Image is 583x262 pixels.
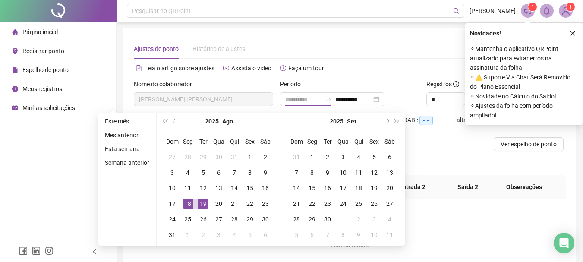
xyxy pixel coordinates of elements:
[369,183,379,193] div: 19
[554,233,574,253] div: Open Intercom Messenger
[198,183,208,193] div: 12
[227,180,242,196] td: 2025-08-14
[335,196,351,211] td: 2025-09-24
[227,149,242,165] td: 2025-07-31
[12,48,18,54] span: environment
[214,199,224,209] div: 20
[164,149,180,165] td: 2025-07-27
[353,214,364,224] div: 2
[231,65,271,72] span: Assista o vídeo
[288,65,324,72] span: Faça um tour
[335,211,351,227] td: 2025-10-01
[304,227,320,243] td: 2025-10-06
[384,230,395,240] div: 11
[366,227,382,243] td: 2025-10-10
[260,199,271,209] div: 23
[369,214,379,224] div: 3
[258,180,273,196] td: 2025-08-16
[45,246,54,255] span: instagram
[501,139,557,149] span: Ver espelho de ponto
[205,113,219,130] button: year panel
[22,104,75,111] span: Minhas solicitações
[382,211,397,227] td: 2025-10-04
[304,134,320,149] th: Seg
[198,199,208,209] div: 19
[183,183,193,193] div: 11
[338,214,348,224] div: 1
[335,134,351,149] th: Qua
[392,113,402,130] button: super-next-year
[353,152,364,162] div: 4
[382,227,397,243] td: 2025-10-11
[180,149,195,165] td: 2025-07-28
[144,65,214,72] span: Leia o artigo sobre ajustes
[245,183,255,193] div: 15
[384,183,395,193] div: 20
[351,227,366,243] td: 2025-10-09
[242,196,258,211] td: 2025-08-22
[384,152,395,162] div: 6
[258,134,273,149] th: Sáb
[320,227,335,243] td: 2025-10-07
[242,149,258,165] td: 2025-08-01
[289,149,304,165] td: 2025-08-31
[440,175,495,199] th: Saída 2
[393,115,453,125] div: H. TRAB.:
[470,101,578,120] span: ⚬ Ajustes da folha com período ampliado!
[223,65,229,71] span: youtube
[195,196,211,211] td: 2025-08-19
[242,211,258,227] td: 2025-08-29
[291,199,302,209] div: 21
[320,165,335,180] td: 2025-09-09
[470,28,501,38] span: Novidades !
[227,211,242,227] td: 2025-08-28
[289,196,304,211] td: 2025-09-21
[307,230,317,240] div: 6
[195,165,211,180] td: 2025-08-05
[489,175,559,199] th: Observações
[335,165,351,180] td: 2025-09-10
[385,175,440,199] th: Entrada 2
[167,152,177,162] div: 27
[304,149,320,165] td: 2025-09-01
[382,149,397,165] td: 2025-09-06
[307,183,317,193] div: 15
[366,196,382,211] td: 2025-09-26
[335,227,351,243] td: 2025-10-08
[32,246,41,255] span: linkedin
[531,4,534,10] span: 1
[366,149,382,165] td: 2025-09-05
[245,152,255,162] div: 1
[164,211,180,227] td: 2025-08-24
[229,199,240,209] div: 21
[227,134,242,149] th: Qui
[214,214,224,224] div: 27
[453,117,473,123] span: Faltas:
[470,92,578,101] span: ⚬ Novidade no Cálculo do Saldo!
[211,211,227,227] td: 2025-08-27
[322,183,333,193] div: 16
[22,85,62,92] span: Meus registros
[198,214,208,224] div: 26
[227,196,242,211] td: 2025-08-21
[322,167,333,178] div: 9
[353,183,364,193] div: 18
[366,211,382,227] td: 2025-10-03
[366,180,382,196] td: 2025-09-19
[227,165,242,180] td: 2025-08-07
[198,230,208,240] div: 2
[338,230,348,240] div: 8
[198,167,208,178] div: 5
[160,113,170,130] button: super-prev-year
[330,113,343,130] button: year panel
[195,134,211,149] th: Ter
[180,196,195,211] td: 2025-08-18
[183,230,193,240] div: 1
[211,165,227,180] td: 2025-08-06
[258,211,273,227] td: 2025-08-30
[366,134,382,149] th: Sex
[167,199,177,209] div: 17
[183,167,193,178] div: 4
[384,214,395,224] div: 4
[382,196,397,211] td: 2025-09-27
